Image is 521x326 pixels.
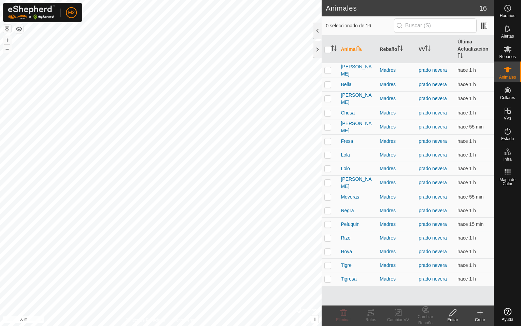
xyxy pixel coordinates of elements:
h2: Animales [326,4,479,12]
div: Madres [380,207,413,214]
span: Alertas [501,34,514,38]
div: Madres [380,262,413,269]
span: VVs [504,116,511,120]
span: Lola [341,151,350,159]
div: Madres [380,95,413,102]
span: 26 sept 2025, 17:25 [457,208,476,213]
a: prado nevera [419,180,447,185]
span: [PERSON_NAME] [341,63,374,78]
span: Horarios [500,14,515,18]
button: + [3,36,11,44]
img: Logo Gallagher [8,5,55,19]
a: prado nevera [419,221,447,227]
span: 26 sept 2025, 17:25 [457,262,476,268]
div: Rutas [357,317,384,323]
th: VV [416,36,455,63]
div: Madres [380,109,413,117]
span: Moveras [341,193,359,201]
span: 26 sept 2025, 17:45 [457,194,483,200]
a: prado nevera [419,152,447,158]
div: Madres [380,138,413,145]
span: M2 [68,9,74,16]
div: Crear [466,317,494,323]
p-sorticon: Activar para ordenar [331,46,337,52]
a: Contáctenos [173,317,196,323]
button: Capas del Mapa [15,25,23,33]
span: Fresa [341,138,353,145]
span: 26 sept 2025, 17:25 [457,152,476,158]
span: i [314,316,315,322]
p-sorticon: Activar para ordenar [357,46,362,52]
div: Cambiar Rebaño [412,314,439,326]
div: Madres [380,81,413,88]
span: 0 seleccionado de 16 [326,22,394,29]
a: prado nevera [419,249,447,254]
div: Cambiar VV [384,317,412,323]
a: prado nevera [419,110,447,116]
th: Última Actualización [455,36,494,63]
span: Peluquin [341,221,360,228]
p-sorticon: Activar para ordenar [425,46,431,52]
span: 26 sept 2025, 17:25 [457,96,476,101]
a: prado nevera [419,208,447,213]
div: Madres [380,123,413,131]
span: 26 sept 2025, 17:25 [457,67,476,73]
span: 26 sept 2025, 17:25 [457,180,476,185]
a: Política de Privacidad [126,317,165,323]
a: prado nevera [419,82,447,87]
a: prado nevera [419,194,447,200]
span: 26 sept 2025, 17:25 [457,166,476,171]
div: Madres [380,248,413,255]
p-sorticon: Activar para ordenar [397,46,403,52]
div: Madres [380,275,413,283]
a: prado nevera [419,124,447,130]
span: Rizo [341,234,350,242]
div: Madres [380,179,413,186]
span: Chusa [341,109,354,117]
a: prado nevera [419,138,447,144]
span: 26 sept 2025, 17:25 [457,138,476,144]
button: – [3,45,11,53]
span: [PERSON_NAME] [341,176,374,190]
span: Roya [341,248,352,255]
span: [PERSON_NAME] [341,92,374,106]
div: Madres [380,234,413,242]
span: Rebaños [499,55,516,59]
span: 26 sept 2025, 17:25 [457,276,476,282]
span: Ayuda [502,317,513,322]
a: prado nevera [419,235,447,241]
span: Infra [503,157,511,161]
span: Estado [501,137,514,141]
th: Animal [338,36,377,63]
a: prado nevera [419,166,447,171]
span: Eliminar [336,317,351,322]
span: Negra [341,207,354,214]
span: [PERSON_NAME] [341,120,374,134]
button: Restablecer Mapa [3,25,11,33]
div: Madres [380,165,413,172]
div: Editar [439,317,466,323]
button: i [311,315,319,323]
span: Lolo [341,165,350,172]
p-sorticon: Activar para ordenar [457,54,463,59]
span: Collares [500,96,515,100]
div: Madres [380,151,413,159]
span: Mapa de Calor [496,178,519,186]
span: Tigresa [341,275,356,283]
th: Rebaño [377,36,416,63]
div: Madres [380,193,413,201]
a: prado nevera [419,96,447,101]
a: prado nevera [419,262,447,268]
div: Madres [380,67,413,74]
span: 26 sept 2025, 17:25 [457,249,476,254]
a: prado nevera [419,67,447,73]
input: Buscar (S) [394,18,477,33]
span: 26 sept 2025, 17:25 [457,110,476,116]
span: 26 sept 2025, 17:25 [457,82,476,87]
span: 16 [479,3,487,13]
span: 26 sept 2025, 17:25 [457,235,476,241]
a: Ayuda [494,305,521,324]
div: Madres [380,221,413,228]
span: 26 sept 2025, 18:25 [457,221,483,227]
span: 26 sept 2025, 17:45 [457,124,483,130]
